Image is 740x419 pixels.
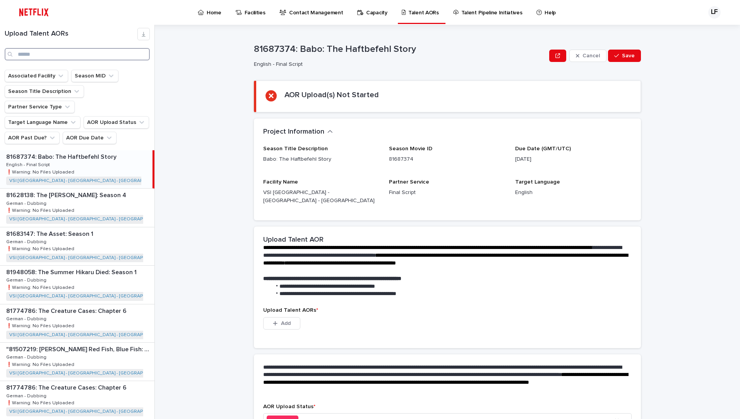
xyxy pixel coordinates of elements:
button: AOR Past Due? [5,132,60,144]
span: AOR Upload Status [263,404,315,409]
a: VSI [GEOGRAPHIC_DATA] - [GEOGRAPHIC_DATA] - [GEOGRAPHIC_DATA] [9,178,166,184]
a: VSI [GEOGRAPHIC_DATA] - [GEOGRAPHIC_DATA] - [GEOGRAPHIC_DATA] [9,409,166,414]
button: Season Title Description [5,85,84,98]
p: 81687374: Babo: The Haftbefehl Story [254,44,546,55]
span: Facility Name [263,179,298,185]
span: Target Language [515,179,560,185]
a: VSI [GEOGRAPHIC_DATA] - [GEOGRAPHIC_DATA] - [GEOGRAPHIC_DATA] [9,255,166,261]
p: 81628138: The [PERSON_NAME]: Season 4 [6,190,128,199]
a: VSI [GEOGRAPHIC_DATA] - [GEOGRAPHIC_DATA] - [GEOGRAPHIC_DATA] [9,216,166,222]
p: German - Dubbing [6,315,48,322]
button: Add [263,317,300,330]
a: VSI [GEOGRAPHIC_DATA] - [GEOGRAPHIC_DATA] - [GEOGRAPHIC_DATA] [9,371,166,376]
button: Associated Facility [5,70,68,82]
span: Season Movie ID [389,146,432,151]
button: Save [608,50,641,62]
h2: Project Information [263,128,324,136]
p: Final Script [389,189,505,197]
p: 81687374 [389,155,505,163]
p: German - Dubbing [6,199,48,206]
span: Upload Talent AORs [263,307,318,313]
button: Target Language Name [5,116,81,129]
p: English - Final Script [6,161,51,168]
p: VSI [GEOGRAPHIC_DATA] - [GEOGRAPHIC_DATA] - [GEOGRAPHIC_DATA] [263,189,380,205]
p: ❗️Warning: No Files Uploaded [6,245,76,252]
button: AOR Due Date [63,132,116,144]
button: Season MID [71,70,118,82]
p: 81948058: The Summer Hikaru Died: Season 1 [6,267,138,276]
span: Add [281,321,291,326]
p: ❗️Warning: No Files Uploaded [6,361,76,367]
p: ❗️Warning: No Files Uploaded [6,322,76,329]
img: ifQbXi3ZQGMSEF7WDB7W [15,5,52,20]
button: AOR Upload Status [84,116,149,129]
span: Cancel [582,53,600,58]
p: German - Dubbing [6,392,48,399]
div: LF [708,6,721,19]
p: 81774786: The Creature Cases: Chapter 6 [6,306,128,315]
p: ❗️Warning: No Files Uploaded [6,168,76,175]
p: German - Dubbing [6,238,48,245]
p: [DATE] [515,155,632,163]
span: Save [622,53,635,58]
span: Due Date (GMT/UTC) [515,146,571,151]
h2: Upload Talent AOR [263,236,324,244]
p: "81507219: Dr. Seuss’s Red Fish, Blue Fish: Season 2" [6,344,153,353]
p: ❗️Warning: No Files Uploaded [6,399,76,406]
p: Babo: The Haftbefehl Story [263,155,380,163]
a: VSI [GEOGRAPHIC_DATA] - [GEOGRAPHIC_DATA] - [GEOGRAPHIC_DATA] [9,294,166,299]
p: ❗️Warning: No Files Uploaded [6,283,76,290]
p: ❗️Warning: No Files Uploaded [6,206,76,213]
span: Season Title Description [263,146,328,151]
h1: Upload Talent AORs [5,30,137,38]
span: Partner Service [389,179,429,185]
input: Search [5,48,150,60]
button: Cancel [569,50,606,62]
h2: AOR Upload(s) Not Started [284,90,379,100]
p: English [515,189,632,197]
p: 81687374: Babo: The Haftbefehl Story [6,152,118,161]
a: VSI [GEOGRAPHIC_DATA] - [GEOGRAPHIC_DATA] - [GEOGRAPHIC_DATA] [9,332,166,338]
p: 81683147: The Asset: Season 1 [6,229,95,238]
p: German - Dubbing [6,276,48,283]
button: Project Information [263,128,333,136]
p: 81774786: The Creature Cases: Chapter 6 [6,383,128,392]
p: German - Dubbing [6,353,48,360]
button: Partner Service Type [5,101,75,113]
p: English - Final Script [254,61,543,68]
